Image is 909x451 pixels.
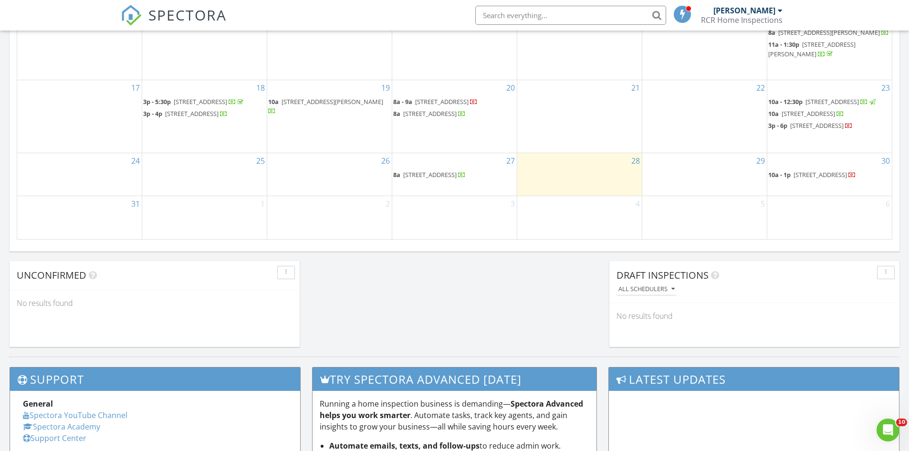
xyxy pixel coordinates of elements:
[267,153,392,196] td: Go to August 26, 2025
[759,196,767,211] a: Go to September 5, 2025
[142,11,267,80] td: Go to August 11, 2025
[259,196,267,211] a: Go to September 1, 2025
[165,109,219,118] span: [STREET_ADDRESS]
[616,283,677,296] button: All schedulers
[320,398,590,432] p: Running a home inspection business is demanding— . Automate tasks, track key agents, and gain ins...
[23,421,100,432] a: Spectora Academy
[768,121,787,130] span: 3p - 6p
[629,153,642,168] a: Go to August 28, 2025
[642,196,767,239] td: Go to September 5, 2025
[768,170,856,179] a: 10a - 1p [STREET_ADDRESS]
[10,367,300,391] h3: Support
[17,153,142,196] td: Go to August 24, 2025
[754,153,767,168] a: Go to August 29, 2025
[794,170,847,179] span: [STREET_ADDRESS]
[415,97,469,106] span: [STREET_ADDRESS]
[768,28,889,37] a: 8a [STREET_ADDRESS][PERSON_NAME]
[174,97,227,106] span: [STREET_ADDRESS]
[142,80,267,153] td: Go to August 18, 2025
[609,303,899,329] div: No results found
[768,97,803,106] span: 10a - 12:30p
[768,169,891,181] a: 10a - 1p [STREET_ADDRESS]
[17,269,86,282] span: Unconfirmed
[254,153,267,168] a: Go to August 25, 2025
[392,11,517,80] td: Go to August 13, 2025
[143,96,266,108] a: 3p - 5:30p [STREET_ADDRESS]
[634,196,642,211] a: Go to September 4, 2025
[254,80,267,95] a: Go to August 18, 2025
[768,96,891,108] a: 10a - 12:30p [STREET_ADDRESS]
[475,6,666,25] input: Search everything...
[282,97,383,106] span: [STREET_ADDRESS][PERSON_NAME]
[143,97,171,106] span: 3p - 5:30p
[778,28,880,37] span: [STREET_ADDRESS][PERSON_NAME]
[504,153,517,168] a: Go to August 27, 2025
[642,153,767,196] td: Go to August 29, 2025
[267,11,392,80] td: Go to August 12, 2025
[23,399,53,409] strong: General
[805,97,859,106] span: [STREET_ADDRESS]
[504,80,517,95] a: Go to August 20, 2025
[713,6,775,15] div: [PERSON_NAME]
[268,97,383,115] a: 10a [STREET_ADDRESS][PERSON_NAME]
[403,109,457,118] span: [STREET_ADDRESS]
[642,80,767,153] td: Go to August 22, 2025
[393,109,400,118] span: 8a
[121,13,227,33] a: SPECTORA
[509,196,517,211] a: Go to September 3, 2025
[767,80,892,153] td: Go to August 23, 2025
[393,109,466,118] a: 8a [STREET_ADDRESS]
[142,196,267,239] td: Go to September 1, 2025
[767,11,892,80] td: Go to August 16, 2025
[267,80,392,153] td: Go to August 19, 2025
[23,433,86,443] a: Support Center
[129,196,142,211] a: Go to August 31, 2025
[320,399,583,420] strong: Spectora Advanced helps you work smarter
[329,441,480,451] strong: Automate emails, texts, and follow-ups
[896,419,907,426] span: 10
[879,153,892,168] a: Go to August 30, 2025
[517,196,642,239] td: Go to September 4, 2025
[393,108,516,120] a: 8a [STREET_ADDRESS]
[768,109,779,118] span: 10a
[517,11,642,80] td: Go to August 14, 2025
[754,80,767,95] a: Go to August 22, 2025
[129,153,142,168] a: Go to August 24, 2025
[767,196,892,239] td: Go to September 6, 2025
[768,121,853,130] a: 3p - 6p [STREET_ADDRESS]
[393,97,478,106] a: 8a - 9a [STREET_ADDRESS]
[642,11,767,80] td: Go to August 15, 2025
[877,419,899,441] iframe: Intercom live chat
[768,109,844,118] a: 10a [STREET_ADDRESS]
[393,170,466,179] a: 8a [STREET_ADDRESS]
[616,269,709,282] span: Draft Inspections
[143,97,245,106] a: 3p - 5:30p [STREET_ADDRESS]
[17,80,142,153] td: Go to August 17, 2025
[393,170,400,179] span: 8a
[148,5,227,25] span: SPECTORA
[392,80,517,153] td: Go to August 20, 2025
[768,108,891,120] a: 10a [STREET_ADDRESS]
[768,39,891,60] a: 11a - 1:30p [STREET_ADDRESS][PERSON_NAME]
[767,153,892,196] td: Go to August 30, 2025
[392,153,517,196] td: Go to August 27, 2025
[768,97,877,106] a: 10a - 12:30p [STREET_ADDRESS]
[143,109,228,118] a: 3p - 4p [STREET_ADDRESS]
[884,196,892,211] a: Go to September 6, 2025
[313,367,597,391] h3: Try spectora advanced [DATE]
[393,97,412,106] span: 8a - 9a
[384,196,392,211] a: Go to September 2, 2025
[129,80,142,95] a: Go to August 17, 2025
[517,80,642,153] td: Go to August 21, 2025
[268,97,279,106] span: 10a
[768,170,791,179] span: 10a - 1p
[768,40,856,58] a: 11a - 1:30p [STREET_ADDRESS][PERSON_NAME]
[790,121,844,130] span: [STREET_ADDRESS]
[143,108,266,120] a: 3p - 4p [STREET_ADDRESS]
[23,410,127,420] a: Spectora YouTube Channel
[379,80,392,95] a: Go to August 19, 2025
[17,196,142,239] td: Go to August 31, 2025
[618,286,675,293] div: All schedulers
[379,153,392,168] a: Go to August 26, 2025
[768,27,891,39] a: 8a [STREET_ADDRESS][PERSON_NAME]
